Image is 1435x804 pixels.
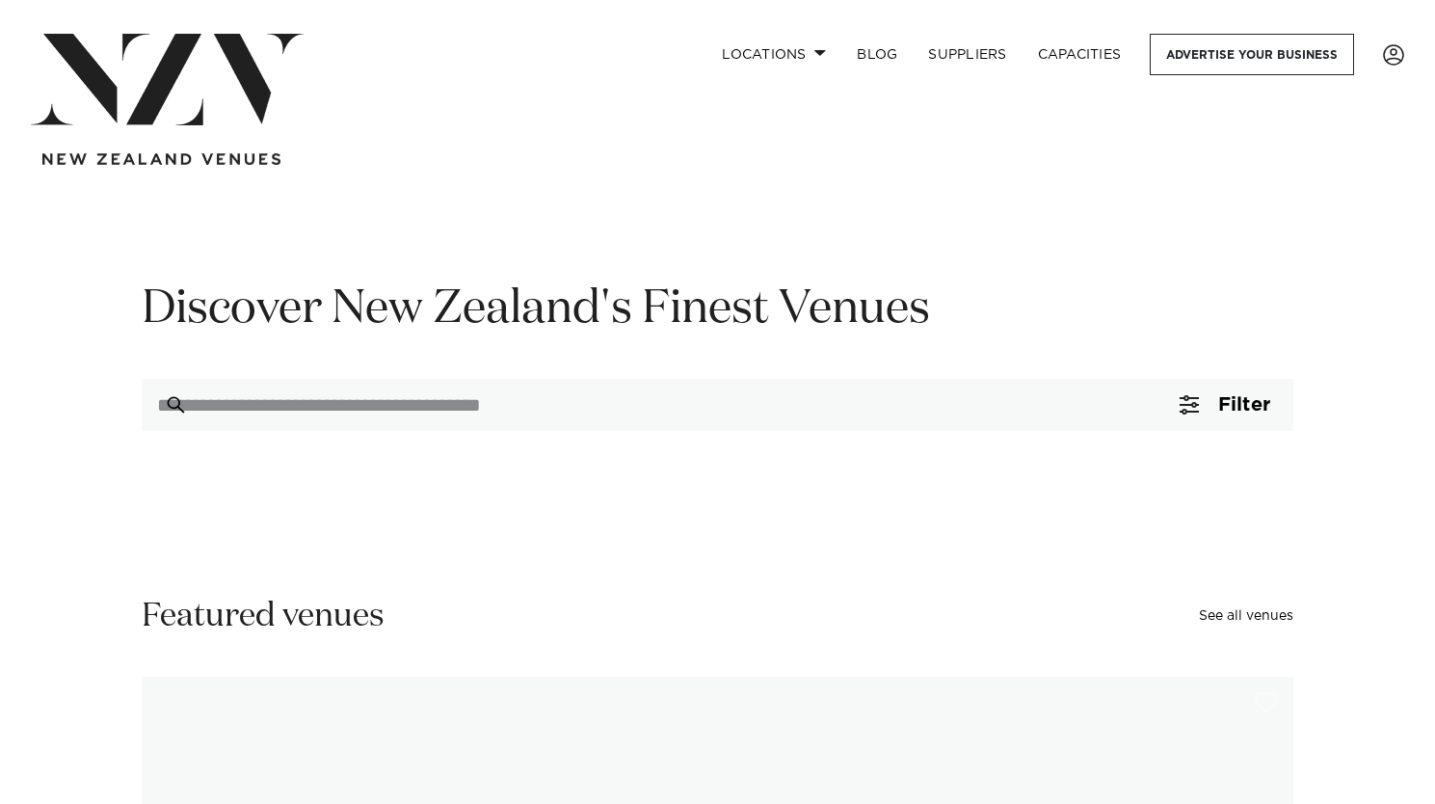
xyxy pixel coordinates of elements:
[1218,395,1270,415] span: Filter
[1150,34,1354,75] a: Advertise your business
[841,34,913,75] a: BLOG
[42,153,280,166] img: new-zealand-venues-text.png
[913,34,1022,75] a: SUPPLIERS
[142,595,385,638] h2: Featured venues
[1023,34,1137,75] a: Capacities
[1199,609,1293,623] a: See all venues
[706,34,841,75] a: Locations
[1156,379,1293,431] button: Filter
[142,280,1293,340] h1: Discover New Zealand's Finest Venues
[31,34,304,125] img: nzv-logo.png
